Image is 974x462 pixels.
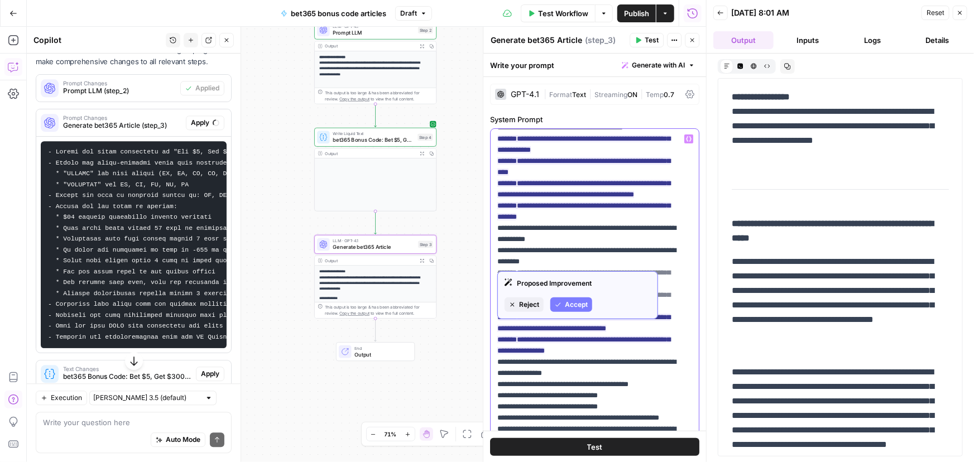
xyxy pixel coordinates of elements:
[617,4,656,22] button: Publish
[395,6,432,21] button: Draft
[151,432,205,447] button: Auto Mode
[490,114,699,125] label: System Prompt
[196,367,224,381] button: Apply
[418,134,433,141] div: Step 4
[191,118,209,128] span: Apply
[624,8,649,19] span: Publish
[400,8,417,18] span: Draft
[627,90,637,99] span: ON
[645,35,659,45] span: Test
[33,35,162,46] div: Copilot
[375,104,377,127] g: Edge from step_2 to step_4
[325,150,415,156] div: Output
[418,241,433,248] div: Step 3
[166,435,200,445] span: Auto Mode
[927,8,944,18] span: Reset
[333,29,415,37] span: Prompt LLM
[333,243,415,251] span: Generate bet365 Article
[544,88,549,99] span: |
[63,366,191,372] span: Text Changes
[48,148,410,340] code: - Loremi dol sitam consectetu ad "Eli $5, Sed $015 do Eiusm Temp, inc ut labo" - Etdolo mag aliqu...
[36,391,87,405] button: Execution
[375,211,377,234] g: Edge from step_4 to step_3
[314,342,436,361] div: EndOutput
[594,90,627,99] span: Streaming
[195,83,219,93] span: Applied
[385,430,397,439] span: 71%
[63,121,181,131] span: Generate bet365 Article (step_3)
[586,88,594,99] span: |
[186,116,224,130] button: Apply
[617,58,699,73] button: Generate with AI
[572,90,586,99] span: Text
[354,345,408,351] span: End
[922,6,949,20] button: Reset
[587,441,603,452] span: Test
[63,80,176,86] span: Prompt Changes
[325,304,433,317] div: This output is too large & has been abbreviated for review. to view the full content.
[664,90,674,99] span: 0.7
[778,31,838,49] button: Inputs
[63,115,181,121] span: Prompt Changes
[51,393,82,403] span: Execution
[505,278,651,288] div: Proposed Improvement
[483,54,706,76] div: Write your prompt
[713,31,774,49] button: Output
[291,8,386,19] span: bet365 bonus code articles
[843,31,903,49] button: Logs
[907,31,967,49] button: Details
[491,35,582,46] textarea: Generate bet365 Article
[339,311,370,315] span: Copy the output
[314,128,436,211] div: Write Liquid Textbet365 Bonus Code: Bet $5, Get $300 for {{ event_title }}Step 4Output
[511,90,539,98] div: GPT-4.1
[637,88,646,99] span: |
[505,297,544,312] button: Reject
[490,437,699,455] button: Test
[333,136,414,144] span: bet365 Bonus Code: Bet $5, Get $300 for {{ event_title }}
[274,4,393,22] button: bet365 bonus code articles
[333,131,414,137] span: Write Liquid Text
[325,257,415,263] div: Output
[630,33,664,47] button: Test
[585,35,616,46] span: ( step_3 )
[201,369,219,379] span: Apply
[418,26,433,33] div: Step 2
[354,350,408,358] span: Output
[325,89,433,102] div: This output is too large & has been abbreviated for review. to view the full content.
[549,90,572,99] span: Format
[519,300,539,310] span: Reject
[632,60,685,70] span: Generate with AI
[565,300,588,310] span: Accept
[521,4,595,22] button: Test Workflow
[63,372,191,382] span: bet365 Bonus Code: Bet $5, Get $300 for {{ event_title }} (step_4)
[339,97,370,101] span: Copy the output
[646,90,664,99] span: Temp
[63,86,176,96] span: Prompt LLM (step_2)
[325,43,415,49] div: Output
[538,8,588,19] span: Test Workflow
[375,319,377,341] g: Edge from step_3 to end
[333,23,415,30] span: LLM · GPT-4.1
[333,238,415,244] span: LLM · GPT-4.1
[550,297,592,312] button: Accept
[93,392,200,403] input: Claude Sonnet 3.5 (default)
[180,81,224,95] button: Applied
